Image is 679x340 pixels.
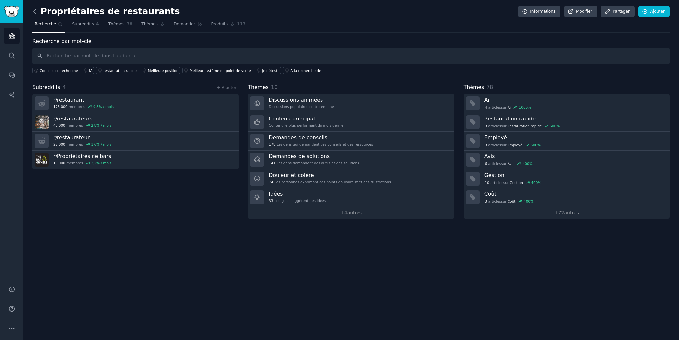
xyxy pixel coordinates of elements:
[82,67,94,74] a: IA
[66,142,83,146] font: membres
[63,84,66,90] font: 4
[464,151,670,169] a: Avis6articlessur​Avis400%
[488,143,501,147] font: articles
[269,199,273,203] font: 33
[127,22,132,26] font: 78
[57,116,93,122] font: restaurateurs
[35,22,56,26] font: Recherche
[508,162,514,166] font: Avis
[32,48,670,64] input: Recherche par mot-clé dans l'audience
[269,172,314,178] font: Douleur et colère
[485,162,487,166] font: 6
[53,134,57,141] font: r/
[141,22,158,26] font: Thèmes
[531,143,537,147] font: 500
[99,105,114,109] font: % / mois
[53,123,65,127] font: 45 000
[211,22,228,26] font: Produits
[139,19,167,33] a: Thèmes
[248,113,454,132] a: Contenu principalContenu le plus performant du mois dernier
[530,199,534,203] font: %
[290,69,321,73] font: À la recherche de
[72,22,94,26] font: Subreddits
[508,143,523,147] font: Employé
[484,97,489,103] font: Ai
[248,169,454,188] a: Douleur et colère74Les personnes exprimant des points douloureux et des frustrations
[96,67,138,74] a: restauration rapide
[556,124,560,128] font: %
[503,181,509,185] font: sur
[501,199,506,203] font: sur
[66,161,83,165] font: membres
[141,67,180,74] a: Meilleure position
[108,22,125,26] font: Thèmes
[96,161,111,165] font: % / mois
[576,9,592,14] font: Modifier
[57,97,84,103] font: restaurant
[464,188,670,207] a: Coût3articlessur​Coût400%
[66,123,83,127] font: membres
[53,97,57,103] font: r/
[501,105,506,109] font: sur
[269,161,275,165] font: 141
[283,67,322,74] a: À la recherche de
[53,142,65,146] font: 22 000
[486,84,493,90] font: 78
[485,181,489,185] font: 10
[485,143,487,147] font: 3
[488,162,501,166] font: articles
[554,210,558,215] font: +
[550,124,556,128] font: 600
[217,85,237,90] a: + Ajouter
[519,105,528,109] font: 1000
[508,105,511,109] font: Ai
[4,6,19,17] img: Logo de GummySearch
[501,143,506,147] font: sur
[485,199,487,203] font: 3
[464,169,670,188] a: Gestion10articlessur​Gestion400%
[269,153,330,159] font: Demandes de solutions
[70,19,101,33] a: Subreddits4
[464,94,670,113] a: Ai4articlessur​Ai1000%
[510,181,523,185] font: Gestion
[269,142,275,146] font: 178
[32,19,65,33] a: Recherche
[464,113,670,132] a: Restauration rapide3articlessur​Restauration rapide600%
[269,180,273,184] font: 74
[501,162,506,166] font: sur
[344,210,347,215] font: 4
[650,9,665,14] font: Ajouter
[484,153,495,159] font: Avis
[190,69,251,73] font: Meilleur système de point de vente
[32,94,239,113] a: r/restaurant176 000membres0,8% / mois
[174,22,195,26] font: Demander
[340,210,344,215] font: +
[484,116,536,122] font: Restauration rapide
[32,132,239,151] a: r/restaurateur22 000membres1,6% / mois
[35,153,49,167] img: Propriétaires de bar
[464,207,670,219] a: +72autres
[529,162,533,166] font: %
[277,161,359,165] font: Les gens demandent des outils et des solutions
[485,105,487,109] font: 4
[501,124,506,128] font: sur
[171,19,205,33] a: Demander
[209,19,248,33] a: Produits117
[488,199,501,203] font: articles
[485,124,487,128] font: 3
[564,6,597,17] a: Modifier
[96,22,99,26] font: 4
[484,134,507,141] font: Employé
[269,116,315,122] font: Contenu principal
[32,151,239,169] a: r/Propriétaires de bars16 000membres2,2% / mois
[91,123,96,127] font: 2,8
[262,69,280,73] font: Je déteste
[103,69,137,73] font: restauration rapide
[613,9,630,14] font: Partager
[530,9,555,14] font: Informations
[518,6,560,17] a: Informations
[35,115,49,129] img: restaurateurs
[274,199,326,203] font: Les gens suggèrent des idées
[57,134,90,141] font: restaurateur
[464,132,670,151] a: Employé3articlessur​Employé500%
